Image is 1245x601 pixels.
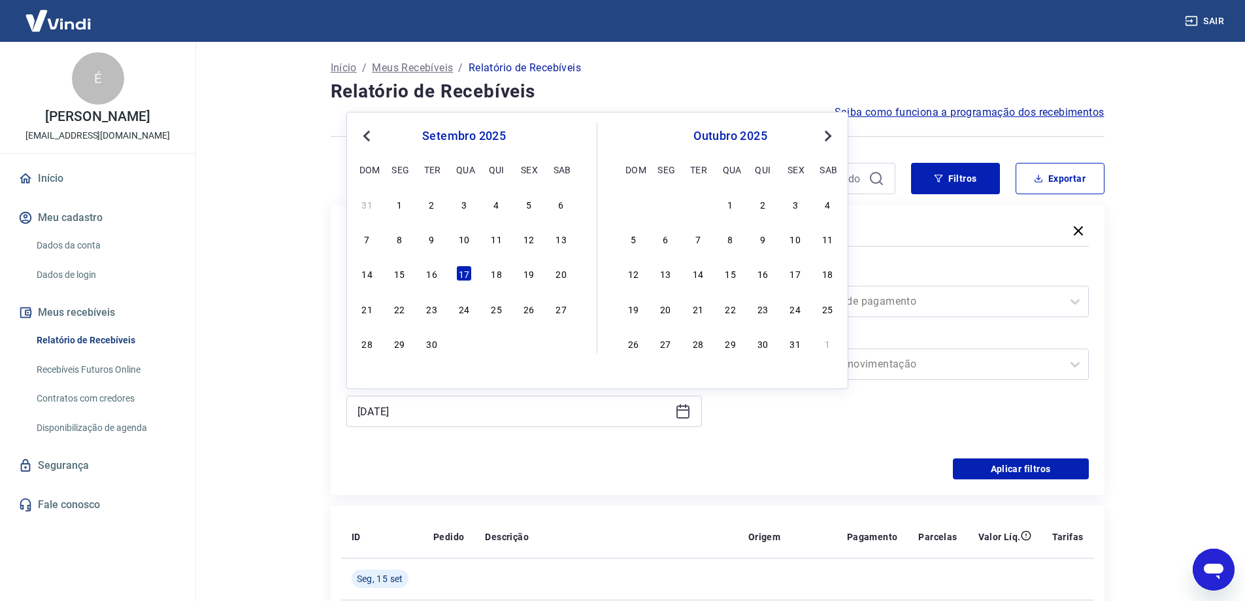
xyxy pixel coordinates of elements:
p: [EMAIL_ADDRESS][DOMAIN_NAME] [25,129,170,143]
div: seg [391,162,407,177]
p: ID [352,530,361,543]
div: Choose domingo, 19 de outubro de 2025 [625,301,641,317]
p: Valor Líq. [978,530,1021,543]
a: Meus Recebíveis [372,60,453,76]
div: Choose sábado, 6 de setembro de 2025 [554,196,569,212]
div: Choose quarta-feira, 10 de setembro de 2025 [456,231,472,247]
div: Choose quarta-feira, 1 de outubro de 2025 [723,196,739,212]
div: Choose domingo, 26 de outubro de 2025 [625,335,641,351]
div: Choose sexta-feira, 17 de outubro de 2025 [788,266,803,281]
div: Choose sábado, 20 de setembro de 2025 [554,266,569,281]
div: Choose segunda-feira, 27 de outubro de 2025 [657,335,673,351]
label: Tipo de Movimentação [736,330,1086,346]
div: Choose terça-feira, 2 de setembro de 2025 [424,196,440,212]
div: Choose quinta-feira, 4 de setembro de 2025 [489,196,505,212]
div: Choose sexta-feira, 12 de setembro de 2025 [521,231,537,247]
div: Choose domingo, 28 de setembro de 2025 [359,335,375,351]
a: Recebíveis Futuros Online [31,356,180,383]
div: Choose sexta-feira, 3 de outubro de 2025 [521,335,537,351]
div: Choose domingo, 28 de setembro de 2025 [625,196,641,212]
div: Choose domingo, 21 de setembro de 2025 [359,301,375,317]
div: Choose terça-feira, 30 de setembro de 2025 [424,335,440,351]
a: Fale conosco [16,490,180,519]
a: Contratos com credores [31,385,180,412]
div: Choose quinta-feira, 25 de setembro de 2025 [489,301,505,317]
p: Relatório de Recebíveis [469,60,581,76]
a: Saiba como funciona a programação dos recebimentos [835,105,1104,120]
p: Pagamento [847,530,898,543]
div: Choose domingo, 12 de outubro de 2025 [625,266,641,281]
p: Origem [748,530,780,543]
div: sex [788,162,803,177]
div: Choose terça-feira, 16 de setembro de 2025 [424,266,440,281]
div: Choose sábado, 13 de setembro de 2025 [554,231,569,247]
div: qui [755,162,771,177]
div: Choose quarta-feira, 3 de setembro de 2025 [456,196,472,212]
p: Pedido [433,530,464,543]
div: Choose sábado, 4 de outubro de 2025 [820,196,835,212]
img: Vindi [16,1,101,41]
div: Choose sábado, 1 de novembro de 2025 [820,335,835,351]
h4: Relatório de Recebíveis [331,78,1104,105]
div: Choose quinta-feira, 16 de outubro de 2025 [755,266,771,281]
a: Disponibilização de agenda [31,415,180,441]
div: Choose segunda-feira, 15 de setembro de 2025 [391,266,407,281]
button: Meus recebíveis [16,298,180,327]
iframe: Botão para abrir a janela de mensagens [1193,549,1235,591]
button: Aplicar filtros [953,458,1089,479]
div: Choose sexta-feira, 3 de outubro de 2025 [788,196,803,212]
div: Choose segunda-feira, 29 de setembro de 2025 [391,335,407,351]
div: Choose quarta-feira, 29 de outubro de 2025 [723,335,739,351]
a: Início [16,164,180,193]
div: Choose sábado, 11 de outubro de 2025 [820,231,835,247]
div: Choose sexta-feira, 31 de outubro de 2025 [788,335,803,351]
div: Choose segunda-feira, 20 de outubro de 2025 [657,301,673,317]
button: Meu cadastro [16,203,180,232]
a: Relatório de Recebíveis [31,327,180,354]
div: qua [456,162,472,177]
div: Choose domingo, 5 de outubro de 2025 [625,231,641,247]
div: Choose sexta-feira, 24 de outubro de 2025 [788,301,803,317]
div: Choose quinta-feira, 9 de outubro de 2025 [755,231,771,247]
div: Choose quarta-feira, 1 de outubro de 2025 [456,335,472,351]
button: Next Month [820,128,836,144]
div: ter [690,162,706,177]
div: dom [625,162,641,177]
div: Choose sábado, 4 de outubro de 2025 [554,335,569,351]
button: Exportar [1016,163,1104,194]
div: dom [359,162,375,177]
button: Sair [1182,9,1229,33]
div: qui [489,162,505,177]
div: Choose quarta-feira, 17 de setembro de 2025 [456,266,472,281]
div: Choose terça-feira, 28 de outubro de 2025 [690,335,706,351]
div: Choose domingo, 7 de setembro de 2025 [359,231,375,247]
div: Choose terça-feira, 30 de setembro de 2025 [690,196,706,212]
div: Choose sexta-feira, 26 de setembro de 2025 [521,301,537,317]
p: / [458,60,463,76]
div: sab [820,162,835,177]
a: Dados de login [31,262,180,288]
p: Parcelas [918,530,957,543]
a: Início [331,60,357,76]
div: Choose segunda-feira, 1 de setembro de 2025 [391,196,407,212]
p: [PERSON_NAME] [45,110,150,124]
div: Choose domingo, 31 de agosto de 2025 [359,196,375,212]
div: month 2025-09 [357,194,571,352]
div: Choose segunda-feira, 29 de setembro de 2025 [657,196,673,212]
label: Forma de Pagamento [736,267,1086,283]
div: Choose sábado, 18 de outubro de 2025 [820,266,835,281]
div: Choose quarta-feira, 24 de setembro de 2025 [456,301,472,317]
div: Choose terça-feira, 21 de outubro de 2025 [690,301,706,317]
button: Filtros [911,163,1000,194]
div: sab [554,162,569,177]
div: ter [424,162,440,177]
p: / [362,60,367,76]
span: Seg, 15 set [357,572,403,585]
div: Choose quarta-feira, 15 de outubro de 2025 [723,266,739,281]
div: Choose terça-feira, 14 de outubro de 2025 [690,266,706,281]
div: Choose terça-feira, 9 de setembro de 2025 [424,231,440,247]
div: qua [723,162,739,177]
